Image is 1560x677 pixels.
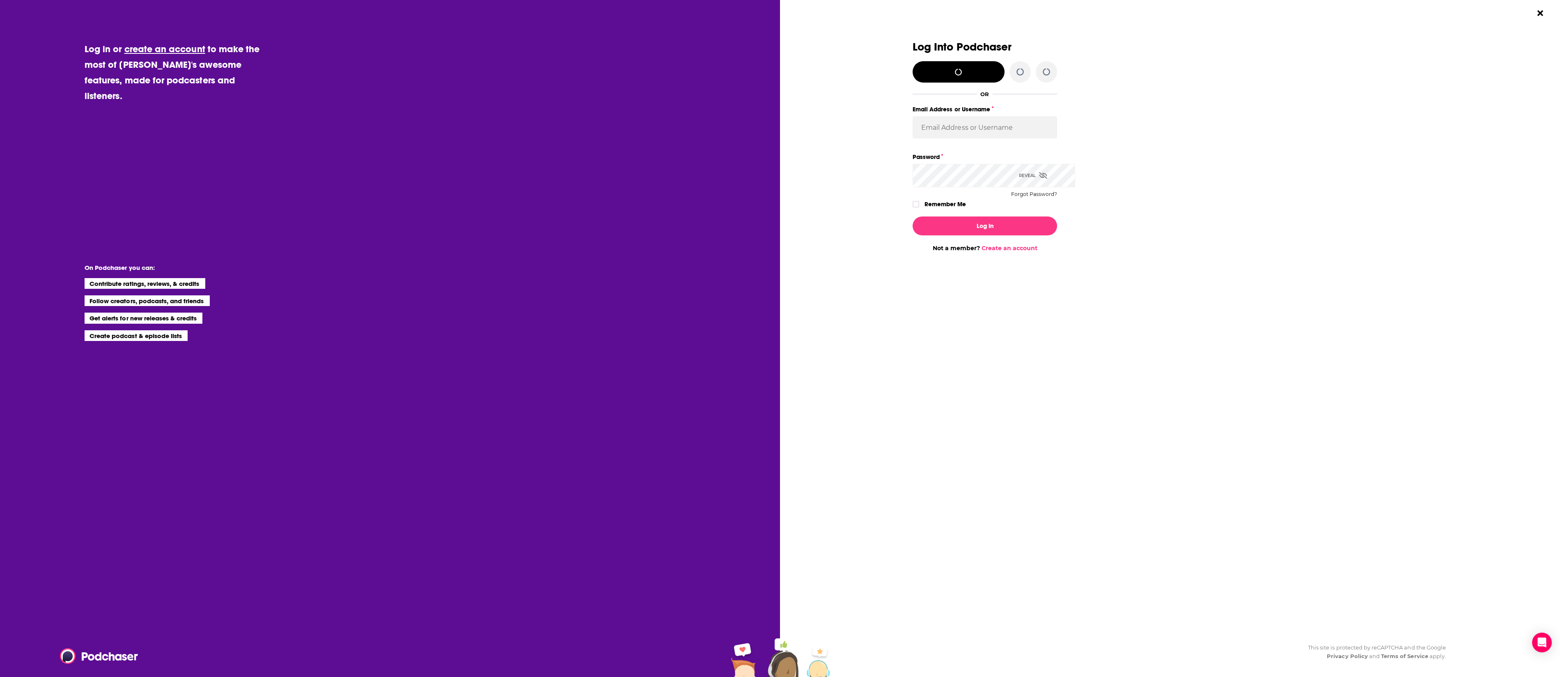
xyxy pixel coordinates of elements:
li: On Podchaser you can: [85,264,249,272]
label: Password [913,152,1057,162]
div: Not a member? [913,244,1057,252]
a: create an account [124,43,205,55]
a: Privacy Policy [1327,653,1368,659]
label: Remember Me [925,199,966,210]
div: Reveal [1019,164,1047,187]
li: Contribute ratings, reviews, & credits [85,278,205,289]
input: Email Address or Username [913,116,1057,138]
button: Log In [913,216,1057,235]
li: Create podcast & episode lists [85,330,188,341]
a: Create an account [982,244,1037,252]
li: Follow creators, podcasts, and friends [85,295,210,306]
h3: Log Into Podchaser [913,41,1057,53]
li: Get alerts for new releases & credits [85,313,202,323]
a: Podchaser - Follow, Share and Rate Podcasts [60,648,132,664]
div: This site is protected by reCAPTCHA and the Google and apply. [1301,643,1446,661]
div: Open Intercom Messenger [1532,633,1552,652]
button: Close Button [1532,5,1548,21]
button: Forgot Password? [1011,191,1057,197]
label: Email Address or Username [913,104,1057,115]
img: Podchaser - Follow, Share and Rate Podcasts [60,648,139,664]
div: OR [980,91,989,97]
a: Terms of Service [1381,653,1428,659]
